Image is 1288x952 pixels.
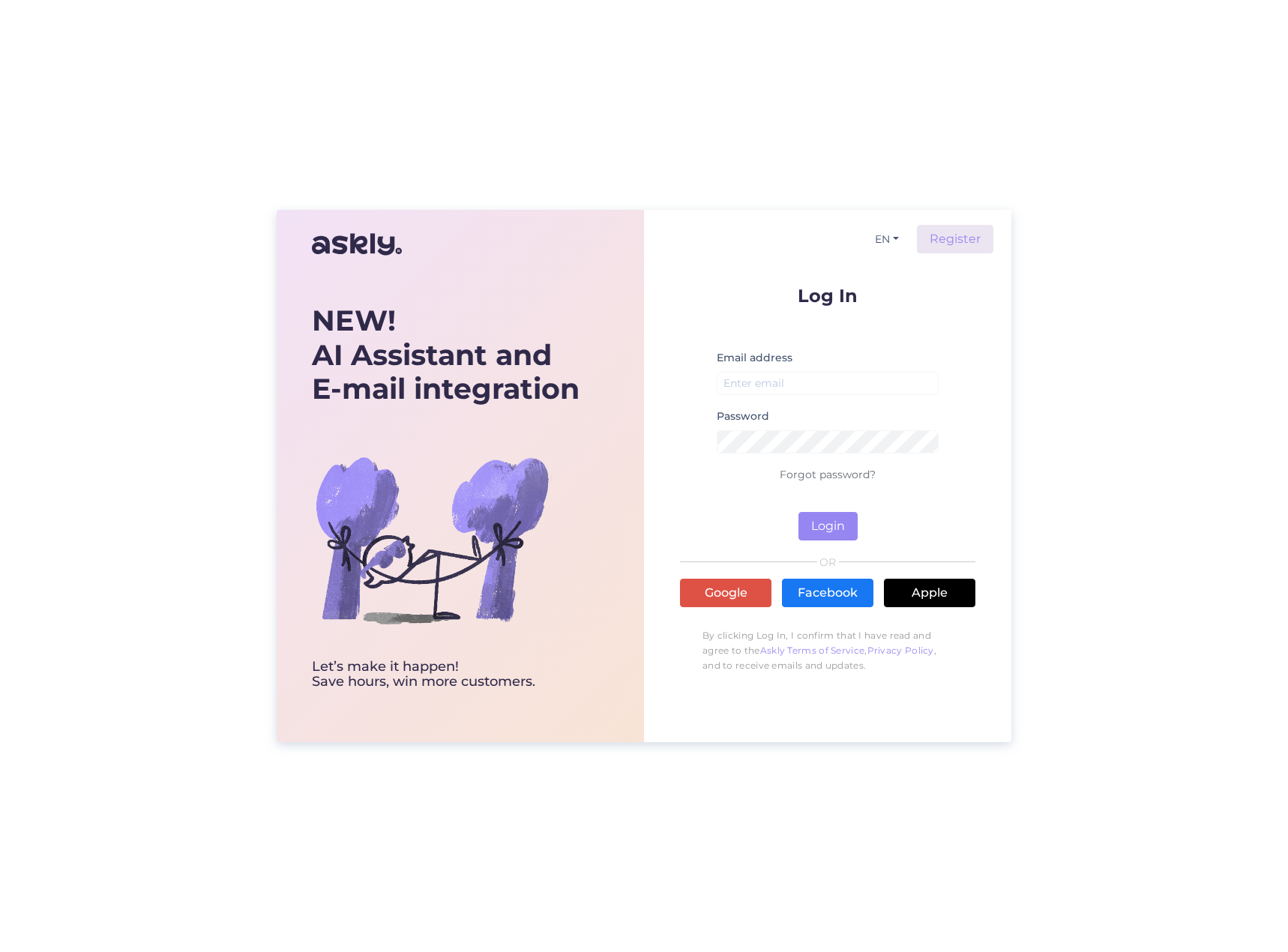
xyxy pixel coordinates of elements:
input: Enter email [717,372,939,395]
p: By clicking Log In, I confirm that I have read and agree to the , , and to receive emails and upd... [680,621,975,681]
a: Askly Terms of Service [760,645,865,656]
div: AI Assistant and E-mail integration [312,304,580,406]
button: EN [869,229,905,250]
span: OR [817,557,839,567]
img: Askly [312,226,402,262]
a: Apple [884,579,975,607]
div: Let’s make it happen! Save hours, win more customers. [312,660,580,690]
img: bg-askly [312,420,552,660]
a: Google [680,579,771,607]
a: Privacy Policy [867,645,934,656]
p: Log In [680,286,975,305]
a: Facebook [782,579,873,607]
label: Password [717,409,769,424]
button: Login [798,512,858,540]
label: Email address [717,350,792,366]
a: Forgot password? [780,468,876,481]
a: Register [917,225,993,253]
b: NEW! [312,303,396,338]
